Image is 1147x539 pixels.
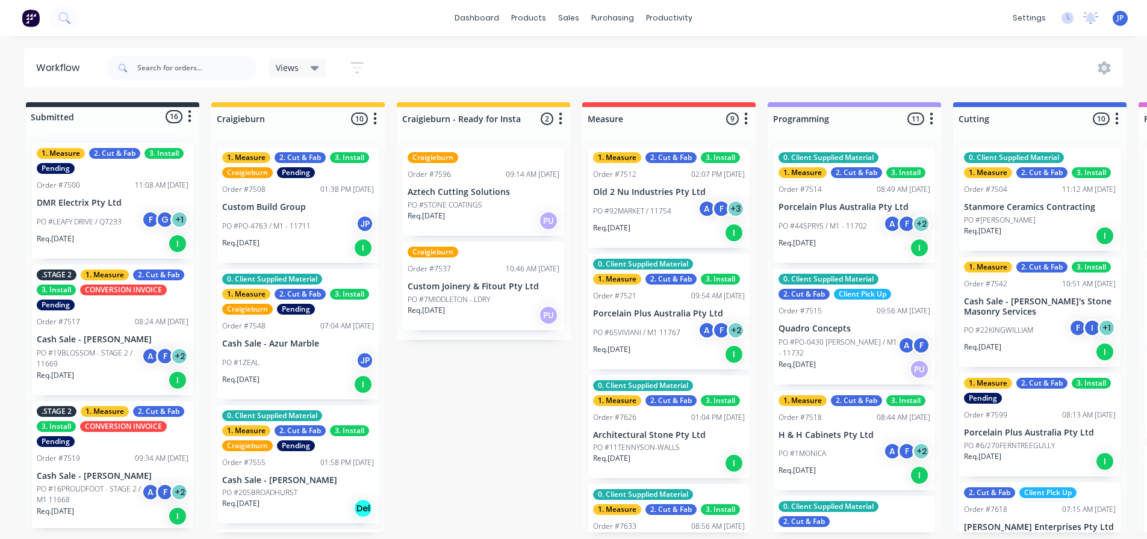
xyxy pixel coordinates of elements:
[593,395,641,406] div: 1. Measure
[593,291,636,301] div: Order #7521
[691,291,745,301] div: 09:54 AM [DATE]
[593,259,693,269] div: 0. Client Supplied Material
[36,61,85,75] div: Workflow
[222,487,297,498] p: PO #205BROADHURST
[779,359,816,370] p: Req. [DATE]
[964,428,1116,438] p: Porcelain Plus Australia Pty Ltd
[37,370,74,381] p: Req. [DATE]
[1062,504,1116,515] div: 07:15 AM [DATE]
[964,226,1001,236] p: Req. [DATE]
[701,395,740,406] div: 3. Install
[779,184,822,195] div: Order #7514
[910,238,929,257] div: I
[170,211,188,229] div: + 1
[964,522,1116,532] p: [PERSON_NAME] Enterprises Pty Ltd
[222,202,374,212] p: Custom Build Group
[170,483,188,501] div: + 2
[779,412,822,423] div: Order #7518
[779,167,827,178] div: 1. Measure
[959,257,1121,368] div: 1. Measure2. Cut & Fab3. InstallOrder #754210:51 AM [DATE]Cash Sale - [PERSON_NAME]'s Stone Mason...
[37,233,74,244] p: Req. [DATE]
[1007,9,1052,27] div: settings
[37,406,76,417] div: .STAGE 2
[964,184,1007,195] div: Order #7504
[408,200,482,211] p: PO #STONE COATINGS
[640,9,698,27] div: productivity
[506,169,559,180] div: 09:14 AM [DATE]
[408,152,458,163] div: Craigieburn
[320,457,374,468] div: 01:58 PM [DATE]
[964,152,1064,163] div: 0. Client Supplied Material
[37,348,141,369] p: PO #19BLOSSOM - STAGE 2 / 11669
[1095,342,1114,362] div: I
[588,375,750,479] div: 0. Client Supplied Material1. Measure2. Cut & Fab3. InstallOrder #762601:04 PM [DATE]Architectura...
[37,180,80,191] div: Order #7500
[222,184,266,195] div: Order #7508
[37,198,188,208] p: DMR Electrix Pty Ltd
[727,200,745,218] div: + 3
[593,430,745,440] p: Architectural Stone Pty Ltd
[1072,167,1111,178] div: 3. Install
[774,390,935,491] div: 1. Measure2. Cut & Fab3. InstallOrder #751808:44 AM [DATE]H & H Cabinets Pty LtdPO #1MONICAAF+2Re...
[168,371,187,390] div: I
[408,305,445,316] p: Req. [DATE]
[37,163,75,174] div: Pending
[912,442,930,460] div: + 2
[593,442,680,453] p: PO #11TENNYSON-WALLS
[779,289,830,300] div: 2. Cut & Fab
[217,269,379,399] div: 0. Client Supplied Material1. Measure2. Cut & Fab3. InstallCraigieburnPendingOrder #754807:04 AM ...
[691,521,745,532] div: 08:56 AM [DATE]
[964,504,1007,515] div: Order #7618
[156,347,174,365] div: F
[356,351,374,369] div: JP
[691,412,745,423] div: 01:04 PM [DATE]
[834,289,891,300] div: Client Pick Up
[964,262,1012,273] div: 1. Measure
[277,167,315,178] div: Pending
[37,285,76,295] div: 3. Install
[408,211,445,221] p: Req. [DATE]
[32,265,193,395] div: .STAGE 21. Measure2. Cut & Fab3. InstallCONVERSION INVOICEPendingOrder #751708:24 AM [DATE]Cash S...
[408,263,451,274] div: Order #7537
[275,289,326,300] div: 2. Cut & Fab
[1062,184,1116,195] div: 11:12 AM [DATE]
[898,442,916,460] div: F
[37,334,188,345] p: Cash Sale - [PERSON_NAME]
[964,393,1002,404] div: Pending
[774,147,935,263] div: 0. Client Supplied Material1. Measure2. Cut & Fab3. InstallOrder #751408:49 AM [DATE]Porcelain Pl...
[275,152,326,163] div: 2. Cut & Fab
[964,202,1116,212] p: Stanmore Ceramics Contracting
[1062,279,1116,289] div: 10:51 AM [DATE]
[353,499,373,518] div: Del
[222,440,273,451] div: Craigieburn
[1062,410,1116,420] div: 08:13 AM [DATE]
[964,279,1007,289] div: Order #7542
[593,187,745,197] p: Old 2 Nu Industries Pty Ltd
[964,325,1033,336] p: PO #22KINGWILLIAM
[1072,262,1111,273] div: 3. Install
[701,504,740,515] div: 3. Install
[222,357,259,368] p: PO #1ZEAL
[37,300,75,310] div: Pending
[779,395,827,406] div: 1. Measure
[588,147,750,248] div: 1. Measure2. Cut & Fab3. InstallOrder #751202:07 PM [DATE]Old 2 Nu Industries Pty LtdPO #92MARKET...
[141,347,160,365] div: A
[403,147,564,236] div: CraigieburnOrder #759609:14 AM [DATE]Aztech Cutting SolutionsPO #STONE COATINGSReq.[DATE]PU
[330,289,369,300] div: 3. Install
[320,184,374,195] div: 01:38 PM [DATE]
[276,61,299,74] span: Views
[593,223,630,233] p: Req. [DATE]
[727,321,745,339] div: + 2
[964,451,1001,462] p: Req. [DATE]
[320,321,374,331] div: 07:04 AM [DATE]
[1083,319,1101,337] div: I
[593,274,641,285] div: 1. Measure
[408,282,559,292] p: Custom Joinery & Fitout Pty Ltd
[89,148,140,159] div: 2. Cut & Fab
[449,9,505,27] a: dashboard
[883,215,901,233] div: A
[593,327,680,338] p: PO #65VIVIANI / M1 11767
[593,169,636,180] div: Order #7512
[37,269,76,280] div: .STAGE 2
[1016,262,1068,273] div: 2. Cut & Fab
